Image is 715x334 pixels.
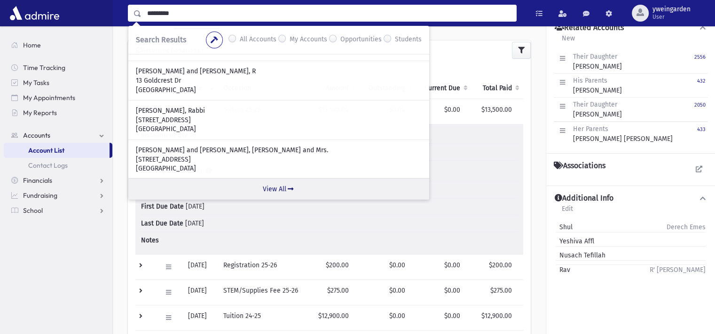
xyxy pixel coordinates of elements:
[667,222,706,232] span: Derech Emes
[573,52,622,71] div: [PERSON_NAME]
[481,106,512,114] span: $13,500.00
[8,4,62,23] img: AdmirePro
[554,23,707,33] button: Related Accounts
[697,126,706,132] small: 433
[23,191,57,200] span: Fundraising
[573,125,608,133] span: Her Parents
[697,78,706,84] small: 432
[4,158,112,173] a: Contact Logs
[136,35,186,44] span: Search Results
[308,280,360,305] td: $275.00
[136,76,422,85] p: 13 Goldcrest Dr
[694,100,706,119] a: 2050
[136,155,422,164] p: [STREET_ADDRESS]
[471,78,523,99] th: Total Paid: activate to sort column ascending
[182,280,218,305] td: [DATE]
[389,261,405,269] span: $0.00
[4,143,110,158] a: Account List
[4,203,112,218] a: School
[395,34,422,46] label: Students
[561,203,574,220] a: Edit
[556,222,573,232] span: Shul
[23,78,49,87] span: My Tasks
[4,38,112,53] a: Home
[444,261,460,269] span: $0.00
[23,93,75,102] span: My Appointments
[573,100,622,119] div: [PERSON_NAME]
[555,23,624,33] h4: Related Accounts
[4,173,112,188] a: Financials
[340,34,382,46] label: Opportunities
[186,202,204,210] span: [DATE]
[4,188,112,203] a: Fundraising
[650,265,706,275] span: R' [PERSON_NAME]
[141,218,183,228] span: Last Due Date
[697,124,706,144] a: 433
[240,34,276,46] label: All Accounts
[185,219,204,227] span: [DATE]
[308,305,360,330] td: $12,900.00
[128,178,429,200] a: View All
[555,194,613,203] h4: Additional Info
[573,124,673,144] div: [PERSON_NAME] [PERSON_NAME]
[481,312,512,320] span: $12,900.00
[136,106,422,116] p: [PERSON_NAME], Rabbi
[573,76,622,95] div: [PERSON_NAME]
[389,287,405,295] span: $0.00
[141,235,176,245] span: Notes
[573,77,607,85] span: His Parents
[23,206,43,215] span: School
[4,75,112,90] a: My Tasks
[556,236,594,246] span: Yeshiva Affl
[389,312,405,320] span: $0.00
[652,13,691,21] span: User
[290,34,327,46] label: My Accounts
[218,305,308,330] td: Tuition 24-25
[4,60,112,75] a: Time Tracking
[4,105,112,120] a: My Reports
[444,312,460,320] span: $0.00
[23,176,52,185] span: Financials
[444,106,460,114] span: $0.00
[573,101,617,109] span: Their Daughter
[573,53,617,61] span: Their Daughter
[416,78,471,99] th: Current Due: activate to sort column ascending
[182,305,218,330] td: [DATE]
[490,287,512,295] span: $275.00
[23,41,41,49] span: Home
[141,5,516,22] input: Search
[4,90,112,105] a: My Appointments
[23,131,50,140] span: Accounts
[652,6,691,13] span: yweingarden
[182,254,218,280] td: [DATE]
[489,261,512,269] span: $200.00
[694,102,706,108] small: 2050
[694,54,706,60] small: 2556
[136,164,422,173] p: [GEOGRAPHIC_DATA]
[4,128,112,143] a: Accounts
[136,146,422,155] p: [PERSON_NAME] and [PERSON_NAME], [PERSON_NAME] and Mrs.
[554,194,707,203] button: Additional Info
[141,202,184,211] span: First Due Date
[23,63,65,72] span: Time Tracking
[136,116,422,125] p: [STREET_ADDRESS]
[23,109,57,117] span: My Reports
[308,254,360,280] td: $200.00
[556,250,605,260] span: Nusach Tefillah
[136,124,422,134] p: [GEOGRAPHIC_DATA]
[136,67,422,76] p: [PERSON_NAME] and [PERSON_NAME], R
[556,265,570,275] span: Rav
[444,287,460,295] span: $0.00
[218,254,308,280] td: Registration 25-26
[218,280,308,305] td: STEM/Supplies Fee 25-26
[561,33,575,50] a: New
[694,52,706,71] a: 2556
[136,85,422,95] p: [GEOGRAPHIC_DATA]
[554,161,605,171] h4: Associations
[697,76,706,95] a: 432
[28,146,64,155] span: Account List
[28,161,68,170] span: Contact Logs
